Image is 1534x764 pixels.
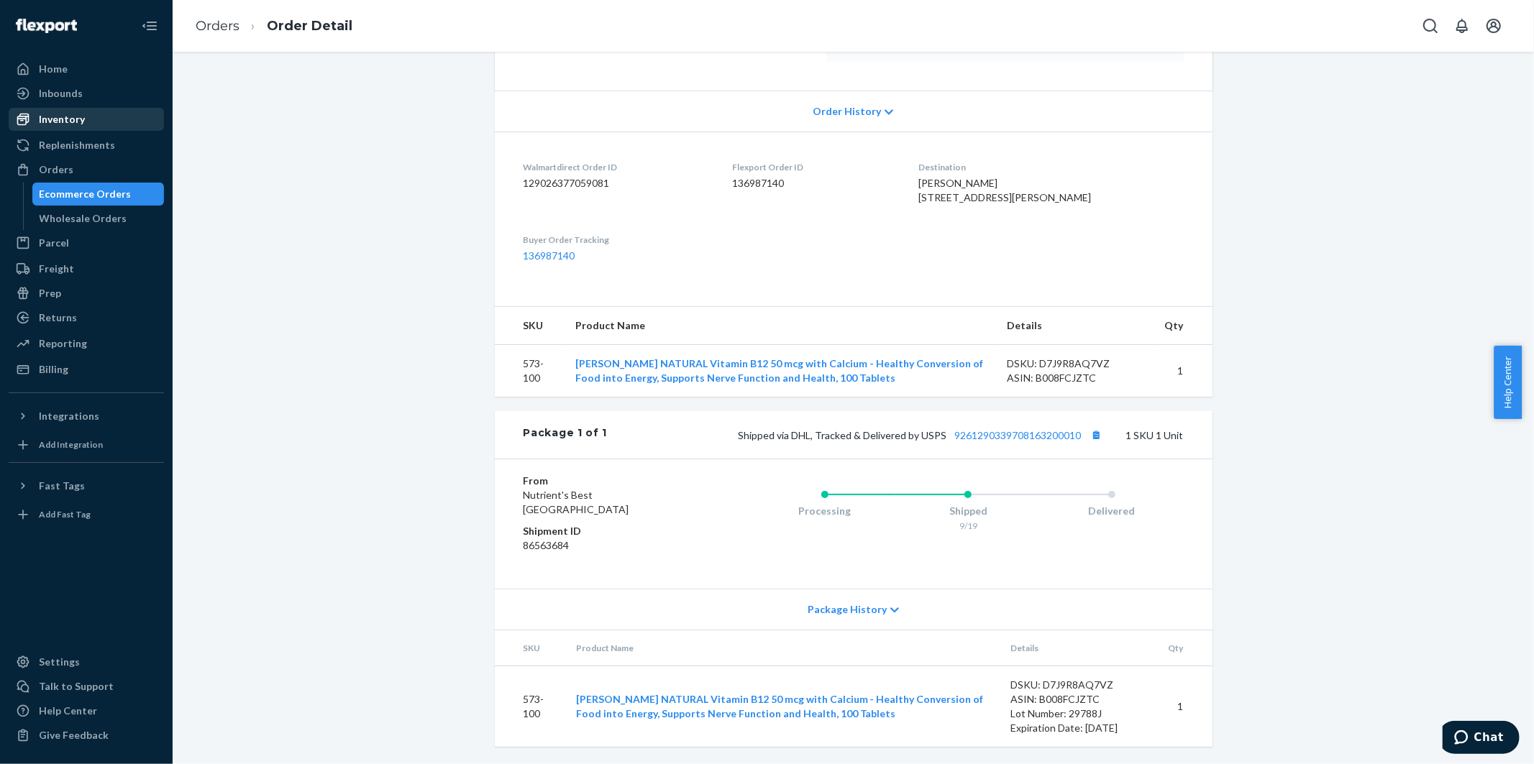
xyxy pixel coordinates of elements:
span: Package History [808,602,887,617]
div: Wholesale Orders [40,211,127,226]
a: Orders [9,158,164,181]
a: 9261290339708163200010 [955,429,1082,441]
button: Give Feedback [9,724,164,747]
th: Qty [1153,307,1212,345]
a: Wholesale Orders [32,207,165,230]
div: Home [39,62,68,76]
a: [PERSON_NAME] NATURAL Vitamin B12 50 mcg with Calcium - Healthy Conversion of Food into Energy, S... [576,693,984,719]
div: Freight [39,262,74,276]
dt: Buyer Order Tracking [524,234,710,246]
td: 1 [1153,345,1212,397]
div: Add Integration [39,438,103,451]
dt: Shipment ID [524,524,695,538]
th: SKU [495,630,565,666]
div: Inventory [39,112,85,126]
div: ASIN: B008FCJZTC [1010,692,1146,707]
a: Ecommerce Orders [32,183,165,206]
div: Lot Number: 29788J [1010,707,1146,721]
a: Order Detail [267,18,352,34]
a: Prep [9,282,164,305]
div: 9/19 [896,520,1040,532]
dt: Flexport Order ID [733,161,896,173]
div: Inbounds [39,86,83,101]
div: Fast Tags [39,479,85,493]
th: Product Name [565,630,999,666]
div: DSKU: D7J9R8AQ7VZ [1007,356,1142,371]
button: Integrations [9,405,164,428]
th: Qty [1156,630,1212,666]
a: Add Integration [9,433,164,456]
div: Ecommerce Orders [40,187,132,201]
div: ASIN: B008FCJZTC [1007,371,1142,385]
a: 136987140 [524,249,575,262]
div: Talk to Support [39,679,114,694]
a: Inventory [9,108,164,131]
iframe: Opens a widget where you can chat to one of our agents [1443,721,1520,757]
button: Open account menu [1479,11,1508,40]
a: [PERSON_NAME] NATURAL Vitamin B12 50 mcg with Calcium - Healthy Conversion of Food into Energy, S... [576,357,984,384]
dt: Walmartdirect Order ID [524,161,710,173]
div: Replenishments [39,138,115,152]
a: Replenishments [9,134,164,157]
a: Add Fast Tag [9,503,164,526]
div: Give Feedback [39,728,109,742]
div: Reporting [39,336,87,351]
dt: From [524,474,695,488]
th: Details [999,630,1157,666]
div: Returns [39,310,77,325]
div: Settings [39,655,80,669]
dd: 129026377059081 [524,176,710,190]
button: Talk to Support [9,675,164,698]
a: Help Center [9,699,164,722]
a: Orders [196,18,239,34]
th: Product Name [565,307,995,345]
div: Billing [39,362,68,377]
button: Copy tracking number [1087,425,1106,444]
a: Returns [9,306,164,329]
td: 573-100 [495,345,565,397]
div: Parcel [39,236,69,250]
span: Shipped via DHL, Tracked & Delivered by USPS [739,429,1106,441]
a: Settings [9,650,164,673]
ol: breadcrumbs [184,5,364,47]
a: Inbounds [9,82,164,105]
div: Integrations [39,409,99,423]
button: Close Navigation [135,11,164,40]
span: [PERSON_NAME] [STREET_ADDRESS][PERSON_NAME] [919,177,1092,203]
div: Processing [753,504,897,518]
dt: Destination [919,161,1184,173]
a: Freight [9,257,164,280]
button: Open notifications [1448,11,1476,40]
span: Order History [813,104,881,119]
a: Reporting [9,332,164,355]
div: Expiration Date: [DATE] [1010,721,1146,735]
td: 1 [1156,666,1212,747]
div: Prep [39,286,61,300]
td: 573-100 [495,666,565,747]
img: Flexport logo [16,19,77,33]
div: Orders [39,162,73,177]
button: Fast Tags [9,474,164,497]
div: Help Center [39,704,97,718]
th: SKU [495,307,565,345]
div: Add Fast Tag [39,508,91,520]
a: Parcel [9,231,164,254]
button: Help Center [1494,346,1522,419]
dd: 86563684 [524,538,695,553]
button: Open Search Box [1416,11,1445,40]
div: DSKU: D7J9R8AQ7VZ [1010,678,1146,692]
th: Details [995,307,1154,345]
span: Nutrient's Best [GEOGRAPHIC_DATA] [524,489,629,515]
div: Package 1 of 1 [524,425,608,444]
div: 1 SKU 1 Unit [607,425,1183,444]
a: Home [9,57,164,80]
a: Billing [9,358,164,381]
div: Delivered [1040,504,1184,518]
dd: 136987140 [733,176,896,190]
div: Shipped [896,504,1040,518]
